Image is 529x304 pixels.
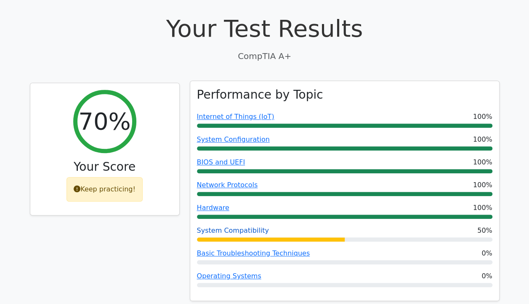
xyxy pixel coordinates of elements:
[197,272,261,280] a: Operating Systems
[477,226,492,236] span: 50%
[473,112,492,122] span: 100%
[473,157,492,167] span: 100%
[473,135,492,145] span: 100%
[197,226,269,234] a: System Compatibility
[197,88,323,102] h3: Performance by Topic
[197,158,245,166] a: BIOS and UEFI
[197,135,270,143] a: System Configuration
[197,249,310,257] a: Basic Troubleshooting Techniques
[197,113,274,121] a: Internet of Things (IoT)
[66,177,143,202] div: Keep practicing!
[481,271,492,281] span: 0%
[197,204,229,212] a: Hardware
[37,160,173,174] h3: Your Score
[197,181,258,189] a: Network Protocols
[78,107,130,135] h2: 70%
[473,203,492,213] span: 100%
[30,50,500,62] p: CompTIA A+
[30,14,500,43] h1: Your Test Results
[473,180,492,190] span: 100%
[481,248,492,258] span: 0%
